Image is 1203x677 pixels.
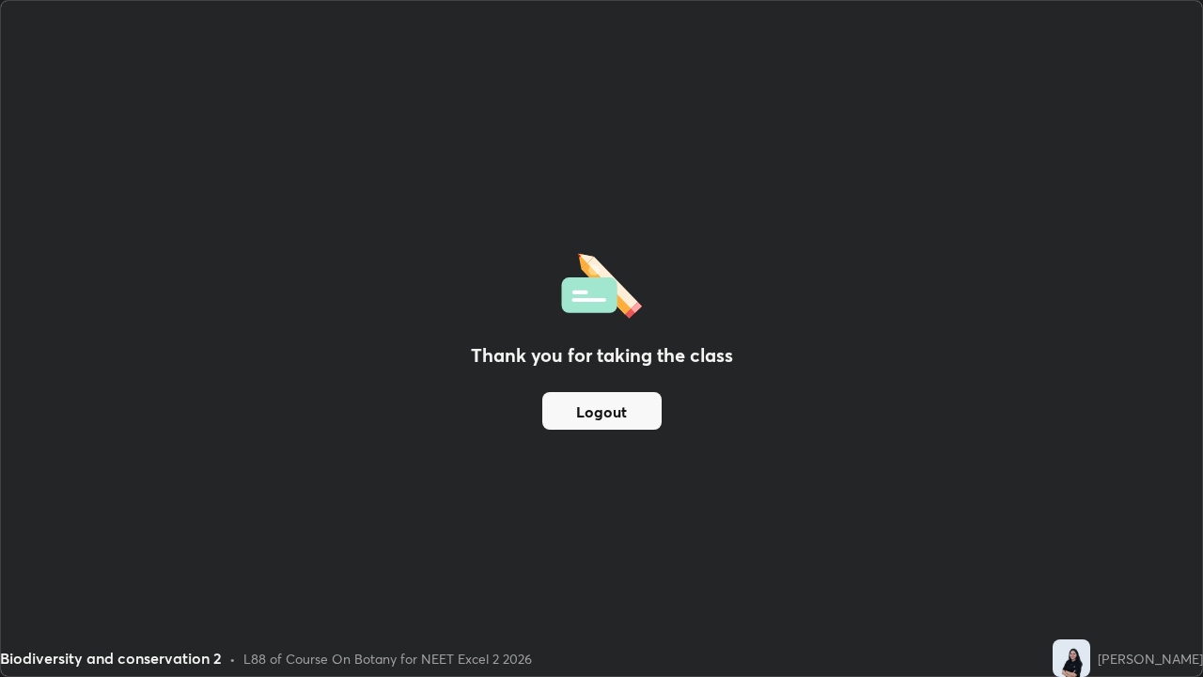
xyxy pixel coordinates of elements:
img: 682439d8e90a44c985a6d4fe2be3bbc8.jpg [1053,639,1090,677]
h2: Thank you for taking the class [471,341,733,370]
div: L88 of Course On Botany for NEET Excel 2 2026 [243,649,532,669]
button: Logout [542,392,662,430]
img: offlineFeedback.1438e8b3.svg [561,247,642,319]
div: [PERSON_NAME] [1098,649,1203,669]
div: • [229,649,236,669]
